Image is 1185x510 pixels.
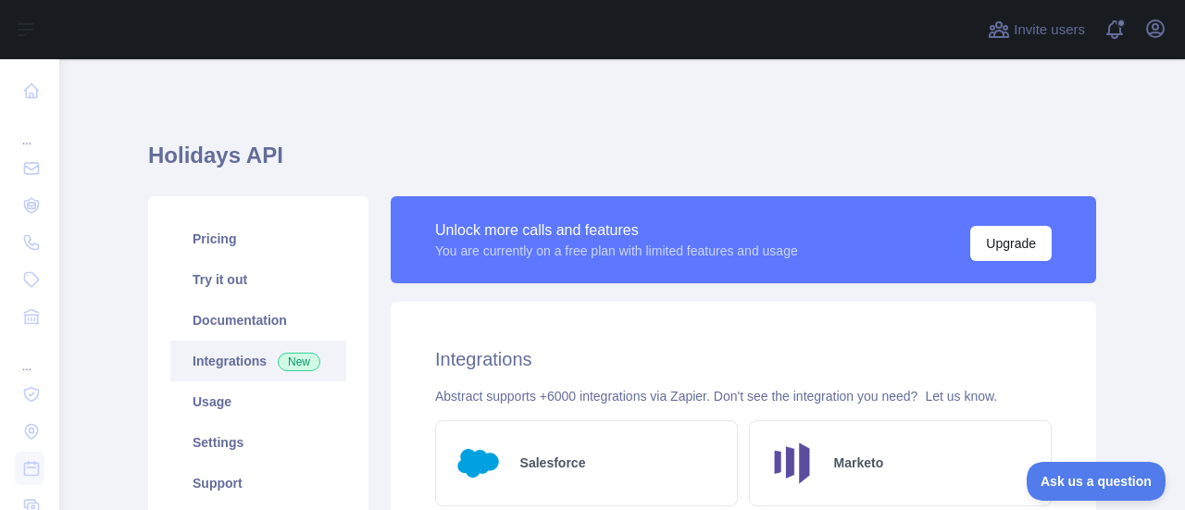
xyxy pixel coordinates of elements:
span: Invite users [1014,19,1085,41]
div: Unlock more calls and features [435,219,798,242]
a: Pricing [170,218,346,259]
div: ... [15,337,44,374]
h2: Integrations [435,346,1052,372]
button: Invite users [984,15,1089,44]
h1: Holidays API [148,141,1096,185]
a: Integrations New [170,341,346,381]
a: Documentation [170,300,346,341]
a: Usage [170,381,346,422]
iframe: Toggle Customer Support [1027,462,1166,501]
a: Try it out [170,259,346,300]
span: New [278,353,320,371]
div: Abstract supports +6000 integrations via Zapier. Don't see the integration you need? [435,387,1052,405]
div: You are currently on a free plan with limited features and usage [435,242,798,260]
img: Logo [765,436,819,491]
img: Logo [451,436,505,491]
div: ... [15,111,44,148]
a: Settings [170,422,346,463]
h2: Salesforce [520,454,586,472]
a: Support [170,463,346,504]
a: Let us know. [925,389,997,404]
button: Upgrade [970,226,1052,261]
h2: Marketo [834,454,884,472]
